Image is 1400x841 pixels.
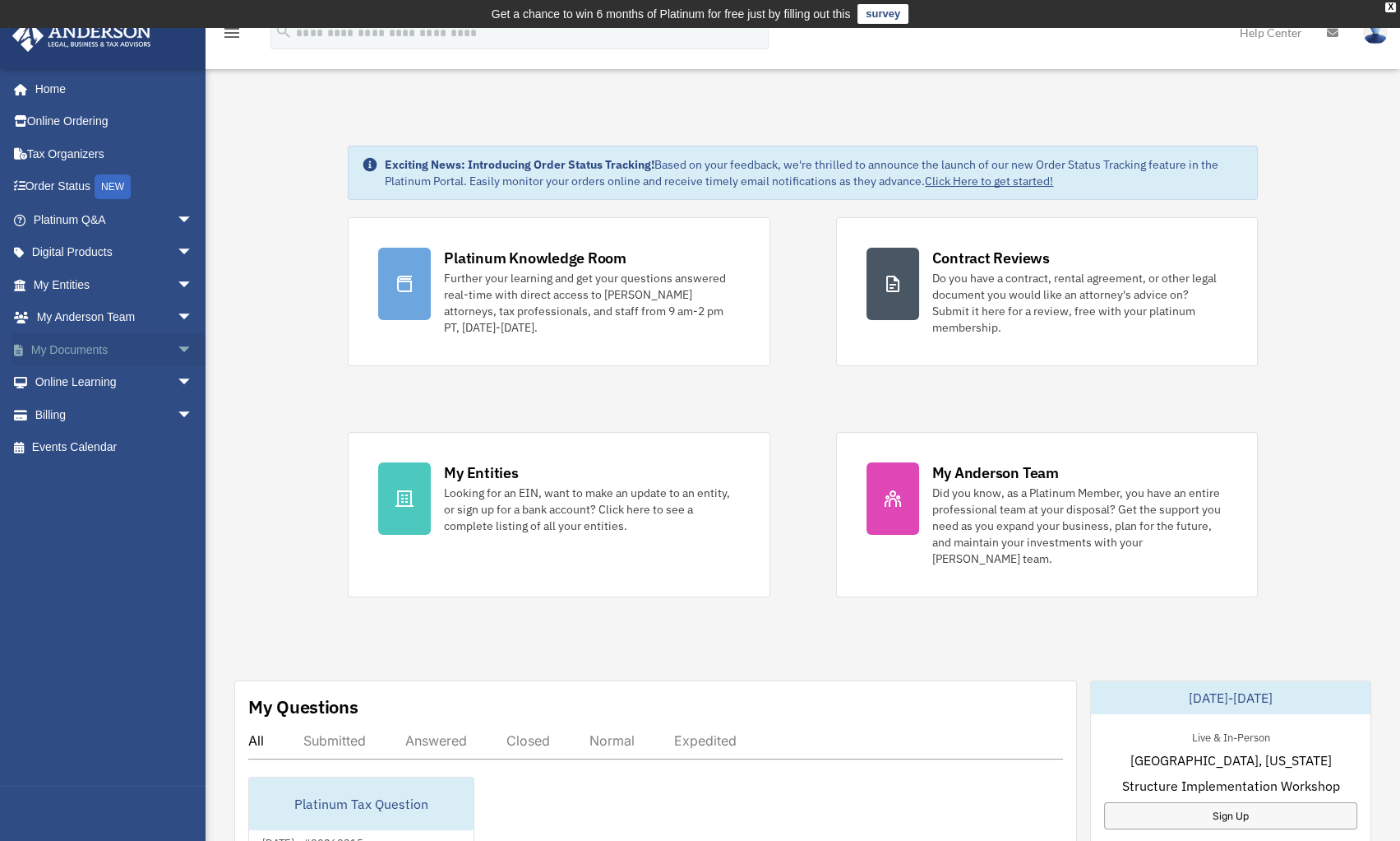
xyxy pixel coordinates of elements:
a: My Anderson Team Did you know, as a Platinum Member, you have an entire professional team at your... [836,432,1258,597]
div: Contract Reviews [932,248,1050,268]
div: Platinum Tax Question [249,778,474,830]
span: arrow_drop_down [177,366,210,400]
a: menu [222,29,242,43]
a: My Entities Looking for an EIN, want to make an update to an entity, or sign up for a bank accoun... [348,432,769,597]
a: My Anderson Teamarrow_drop_down [12,301,218,334]
a: My Documentsarrow_drop_down [12,333,218,366]
a: survey [857,4,908,24]
img: User Pic [1363,21,1388,44]
a: Home [12,72,210,105]
a: Online Ordering [12,105,218,138]
div: NEW [95,174,131,199]
a: Platinum Q&Aarrow_drop_down [12,203,218,236]
span: arrow_drop_down [177,268,210,302]
div: Normal [589,732,635,749]
div: [DATE]-[DATE] [1091,681,1370,714]
a: Platinum Knowledge Room Further your learning and get your questions answered real-time with dire... [348,217,769,366]
a: Online Learningarrow_drop_down [12,366,218,399]
span: arrow_drop_down [177,301,210,335]
div: Closed [506,732,550,749]
span: Structure Implementation Workshop [1122,776,1340,796]
div: Platinum Knowledge Room [444,248,626,268]
div: Looking for an EIN, want to make an update to an entity, or sign up for a bank account? Click her... [444,485,739,534]
div: Live & In-Person [1179,727,1283,745]
a: Digital Productsarrow_drop_down [12,236,218,269]
div: Submitted [303,732,366,749]
div: Do you have a contract, rental agreement, or other legal document you would like an attorney's ad... [932,270,1227,336]
span: arrow_drop_down [177,203,210,237]
a: Sign Up [1104,802,1357,829]
a: My Entitiesarrow_drop_down [12,268,218,301]
a: Contract Reviews Do you have a contract, rental agreement, or other legal document you would like... [836,217,1258,366]
a: Click Here to get started! [925,174,1053,188]
a: Events Calendar [12,431,218,464]
a: Billingarrow_drop_down [12,398,218,431]
div: Did you know, as a Platinum Member, you have an entire professional team at your disposal? Get th... [932,485,1227,567]
a: Order StatusNEW [12,170,218,204]
i: search [275,22,293,40]
div: My Questions [248,695,358,719]
span: arrow_drop_down [177,333,210,367]
span: [GEOGRAPHIC_DATA], [US_STATE] [1130,750,1332,770]
span: arrow_drop_down [177,398,210,432]
div: Based on your feedback, we're thrilled to announce the launch of our new Order Status Tracking fe... [385,156,1243,189]
strong: Exciting News: Introducing Order Status Tracking! [385,157,654,172]
a: Tax Organizers [12,137,218,170]
div: Answered [405,732,467,749]
div: Get a chance to win 6 months of Platinum for free just by filling out this [492,4,851,24]
div: close [1385,2,1396,12]
div: My Entities [444,462,518,483]
span: arrow_drop_down [177,236,210,270]
img: Anderson Advisors Platinum Portal [7,20,156,52]
i: menu [222,23,242,43]
div: Expedited [674,732,737,749]
div: Further your learning and get your questions answered real-time with direct access to [PERSON_NAM... [444,270,739,336]
div: All [248,732,264,749]
div: My Anderson Team [932,462,1059,483]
